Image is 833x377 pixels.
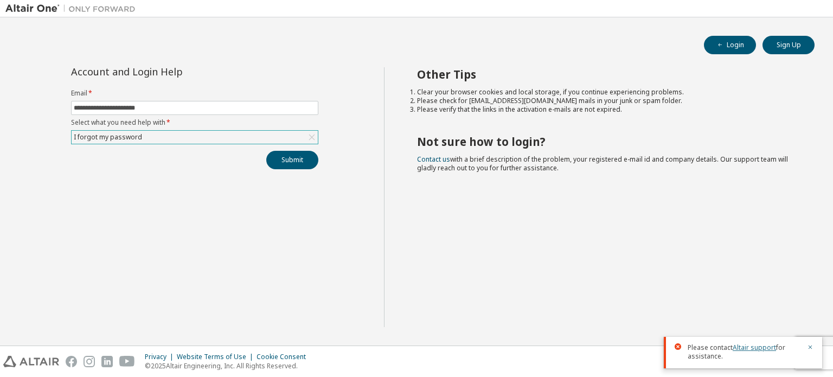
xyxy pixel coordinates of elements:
[417,155,788,172] span: with a brief description of the problem, your registered e-mail id and company details. Our suppo...
[417,135,796,149] h2: Not sure how to login?
[417,105,796,114] li: Please verify that the links in the activation e-mails are not expired.
[417,155,450,164] a: Contact us
[3,356,59,367] img: altair_logo.svg
[177,353,257,361] div: Website Terms of Use
[417,67,796,81] h2: Other Tips
[84,356,95,367] img: instagram.svg
[66,356,77,367] img: facebook.svg
[71,67,269,76] div: Account and Login Help
[417,88,796,97] li: Clear your browser cookies and local storage, if you continue experiencing problems.
[704,36,756,54] button: Login
[5,3,141,14] img: Altair One
[71,118,318,127] label: Select what you need help with
[257,353,312,361] div: Cookie Consent
[72,131,144,143] div: I forgot my password
[72,131,318,144] div: I forgot my password
[688,343,800,361] span: Please contact for assistance.
[733,343,776,352] a: Altair support
[71,89,318,98] label: Email
[145,361,312,370] p: © 2025 Altair Engineering, Inc. All Rights Reserved.
[266,151,318,169] button: Submit
[417,97,796,105] li: Please check for [EMAIL_ADDRESS][DOMAIN_NAME] mails in your junk or spam folder.
[145,353,177,361] div: Privacy
[762,36,815,54] button: Sign Up
[119,356,135,367] img: youtube.svg
[101,356,113,367] img: linkedin.svg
